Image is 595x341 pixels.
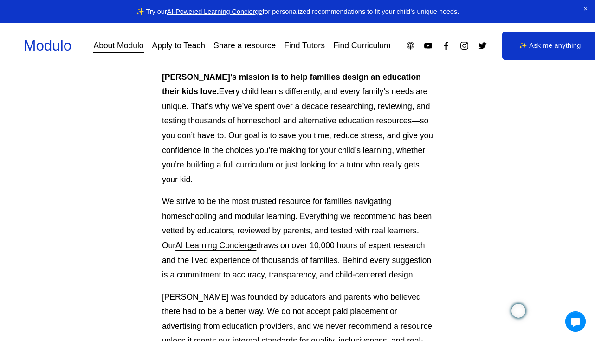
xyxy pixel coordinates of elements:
[459,41,469,51] a: Instagram
[175,241,256,250] a: AI Learning Concierge
[284,38,325,54] a: Find Tutors
[167,8,263,15] a: AI-Powered Learning Concierge
[162,70,433,187] p: Every child learns differently, and every family’s needs are unique. That’s why we’ve spent over ...
[162,72,423,97] strong: [PERSON_NAME]’s mission is to help families design an education their kids love.
[333,38,391,54] a: Find Curriculum
[213,38,276,54] a: Share a resource
[152,38,205,54] a: Apply to Teach
[24,38,71,54] a: Modulo
[93,38,143,54] a: About Modulo
[406,41,415,51] a: Apple Podcasts
[423,41,433,51] a: YouTube
[478,41,487,51] a: Twitter
[162,194,433,282] p: We strive to be the most trusted resource for families navigating homeschooling and modular learn...
[441,41,451,51] a: Facebook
